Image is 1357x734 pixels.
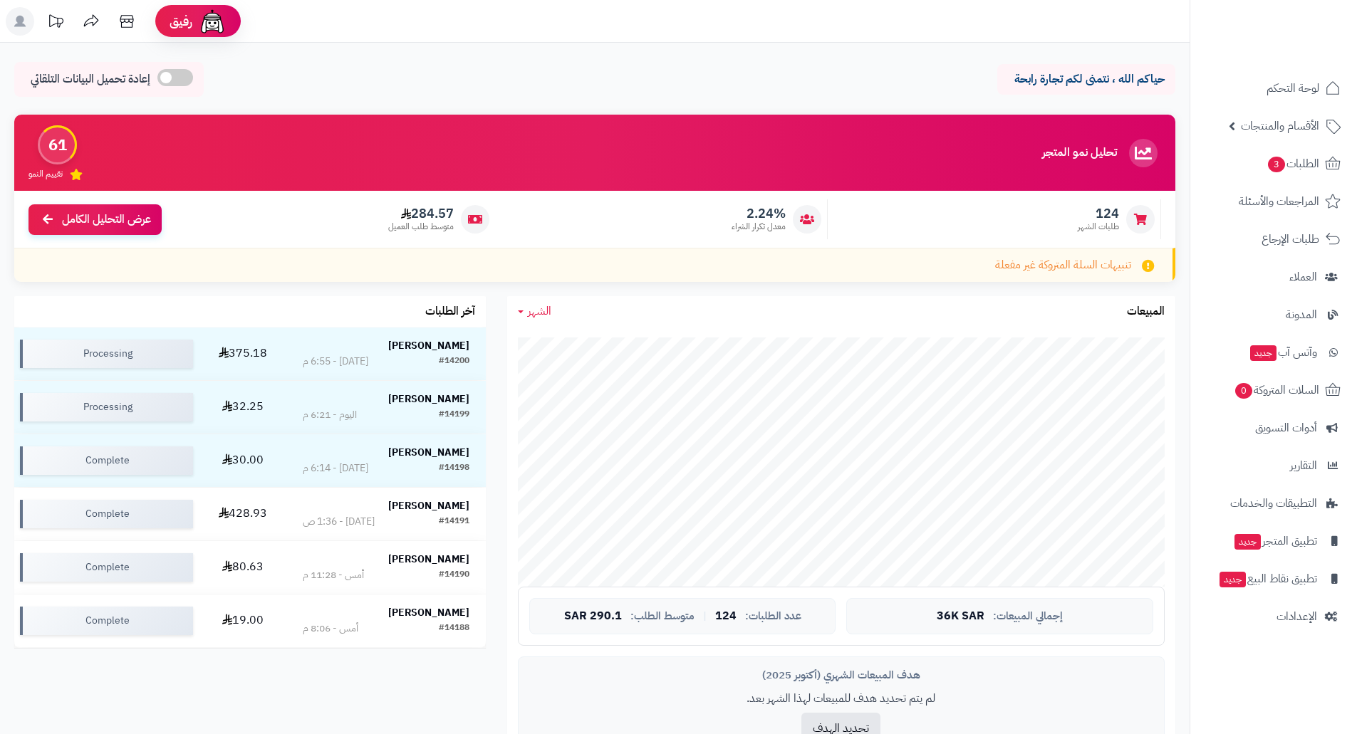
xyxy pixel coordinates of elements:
a: الإعدادات [1199,599,1348,634]
span: جديد [1220,572,1246,587]
span: متوسط طلب العميل [388,221,454,233]
a: تحديثات المنصة [38,7,73,39]
span: 3 [1268,157,1285,172]
span: الأقسام والمنتجات [1241,116,1319,136]
div: Processing [20,340,193,368]
strong: [PERSON_NAME] [388,605,469,620]
span: 290.1 SAR [564,610,622,623]
a: الطلبات3 [1199,147,1348,181]
a: المدونة [1199,298,1348,332]
span: | [703,611,707,622]
span: 2.24% [732,206,786,221]
span: المراجعات والأسئلة [1239,192,1319,211]
span: جديد [1234,534,1261,550]
span: عرض التحليل الكامل [62,211,151,228]
td: 375.18 [199,327,287,380]
span: المدونة [1286,305,1317,325]
div: أمس - 11:28 م [303,568,364,582]
span: تنبيهات السلة المتروكة غير مفعلة [995,257,1131,273]
span: إجمالي المبيعات: [993,610,1063,622]
span: معدل تكرار الشراء [732,221,786,233]
strong: [PERSON_NAME] [388,392,469,407]
div: #14199 [439,408,469,422]
a: الشهر [518,303,551,320]
span: التطبيقات والخدمات [1230,493,1317,513]
div: Processing [20,393,193,421]
div: Complete [20,500,193,528]
p: لم يتم تحديد هدف للمبيعات لهذا الشهر بعد. [529,691,1153,707]
a: تطبيق المتجرجديد [1199,524,1348,558]
div: Complete [20,446,193,475]
span: رفيق [170,13,192,30]
div: #14188 [439,622,469,636]
div: #14190 [439,568,469,582]
span: وآتس آب [1249,342,1317,362]
span: العملاء [1289,267,1317,287]
span: طلبات الإرجاع [1262,229,1319,249]
span: متوسط الطلب: [630,610,695,622]
div: Complete [20,607,193,635]
h3: تحليل نمو المتجر [1042,147,1117,159]
span: الشهر [528,303,551,320]
div: هدف المبيعات الشهري (أكتوبر 2025) [529,668,1153,683]
td: 80.63 [199,541,287,594]
div: #14191 [439,515,469,529]
td: 32.25 [199,381,287,434]
strong: [PERSON_NAME] [388,552,469,567]
a: تطبيق نقاط البيعجديد [1199,562,1348,596]
a: عرض التحليل الكامل [28,204,162,235]
td: 19.00 [199,594,287,647]
h3: المبيعات [1127,305,1165,318]
strong: [PERSON_NAME] [388,498,469,513]
a: السلات المتروكة0 [1199,373,1348,407]
a: العملاء [1199,260,1348,294]
span: الطلبات [1267,154,1319,174]
strong: [PERSON_NAME] [388,445,469,460]
div: أمس - 8:06 م [303,622,358,636]
span: تقييم النمو [28,168,63,180]
img: logo-2.png [1260,36,1343,65]
span: تطبيق المتجر [1233,531,1317,551]
a: المراجعات والأسئلة [1199,184,1348,219]
p: حياكم الله ، نتمنى لكم تجارة رابحة [1008,71,1165,88]
span: إعادة تحميل البيانات التلقائي [31,71,150,88]
span: تطبيق نقاط البيع [1218,569,1317,589]
a: التقارير [1199,449,1348,483]
div: Complete [20,553,193,582]
span: التقارير [1290,456,1317,476]
div: #14200 [439,355,469,369]
div: [DATE] - 6:14 م [303,461,368,476]
td: 30.00 [199,434,287,487]
h3: آخر الطلبات [425,305,475,318]
strong: [PERSON_NAME] [388,338,469,353]
div: [DATE] - 6:55 م [303,355,368,369]
img: ai-face.png [198,7,227,36]
span: عدد الطلبات: [745,610,801,622]
td: 428.93 [199,488,287,540]
span: 124 [715,610,737,623]
span: الإعدادات [1277,607,1317,626]
div: اليوم - 6:21 م [303,408,357,422]
span: السلات المتروكة [1234,380,1319,400]
span: جديد [1250,345,1277,361]
span: 36K SAR [937,610,984,623]
a: التطبيقات والخدمات [1199,486,1348,520]
a: طلبات الإرجاع [1199,222,1348,256]
span: 0 [1235,383,1252,399]
a: وآتس آبجديد [1199,335,1348,369]
a: أدوات التسويق [1199,411,1348,445]
span: 124 [1078,206,1119,221]
div: #14198 [439,461,469,476]
a: لوحة التحكم [1199,71,1348,105]
div: [DATE] - 1:36 ص [303,515,375,529]
span: لوحة التحكم [1267,78,1319,98]
span: 284.57 [388,206,454,221]
span: طلبات الشهر [1078,221,1119,233]
span: أدوات التسويق [1255,418,1317,438]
